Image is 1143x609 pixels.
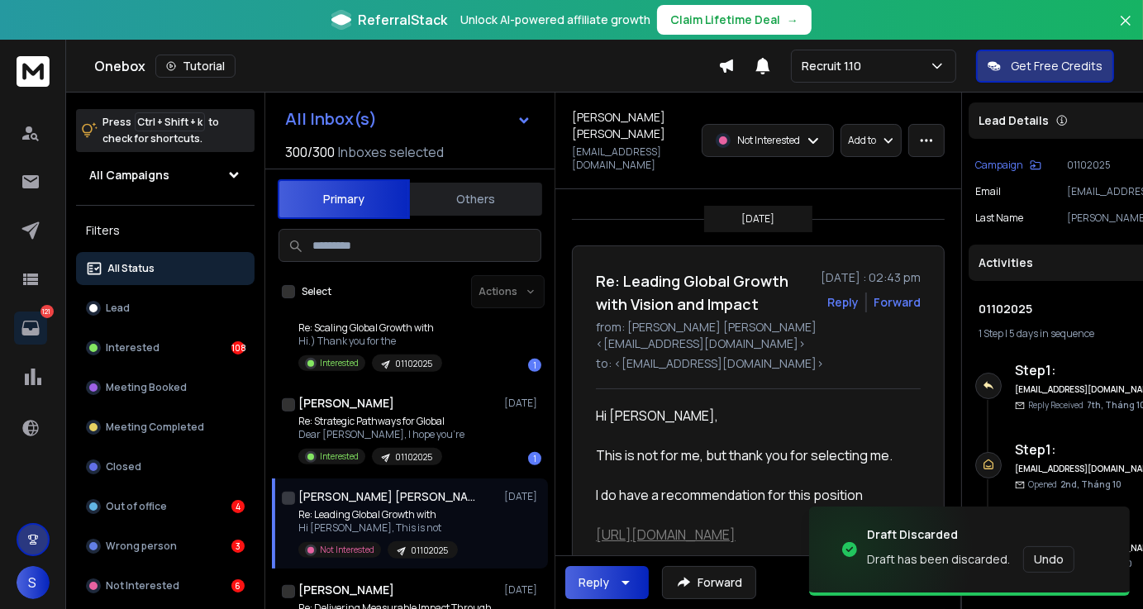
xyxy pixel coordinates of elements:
[821,269,921,286] p: [DATE] : 02:43 pm
[298,321,442,335] p: Re: Scaling Global Growth with
[94,55,718,78] div: Onebox
[89,167,169,183] h1: All Campaigns
[1028,478,1122,491] p: Opened
[40,305,54,318] p: 121
[1023,546,1074,573] button: Undo
[395,451,432,464] p: 01102025
[596,355,921,372] p: to: <[EMAIL_ADDRESS][DOMAIN_NAME]>
[107,262,155,275] p: All Status
[76,569,255,602] button: Not Interested6
[298,582,394,598] h1: [PERSON_NAME]
[106,341,160,354] p: Interested
[976,50,1114,83] button: Get Free Credits
[975,159,1023,172] p: Campaign
[395,358,432,370] p: 01102025
[17,566,50,599] button: S
[298,335,442,348] p: Hi.) Thank you for the
[787,12,798,28] span: →
[596,269,811,316] h1: Re: Leading Global Growth with Vision and Impact
[76,411,255,444] button: Meeting Completed
[285,142,335,162] span: 300 / 300
[231,540,245,553] div: 3
[579,574,609,591] div: Reply
[504,397,541,410] p: [DATE]
[278,179,410,219] button: Primary
[979,326,1003,340] span: 1 Step
[802,58,868,74] p: Recruit 1.10
[272,102,545,136] button: All Inbox(s)
[827,294,859,311] button: Reply
[565,566,649,599] button: Reply
[76,219,255,242] h3: Filters
[106,302,130,315] p: Lead
[14,312,47,345] a: 121
[302,285,331,298] label: Select
[285,111,377,127] h1: All Inbox(s)
[742,212,775,226] p: [DATE]
[298,521,458,535] p: Hi [PERSON_NAME], This is not
[975,212,1023,225] p: Last Name
[320,544,374,556] p: Not Interested
[76,371,255,404] button: Meeting Booked
[231,579,245,592] div: 6
[572,145,692,172] p: [EMAIL_ADDRESS][DOMAIN_NAME]
[76,450,255,483] button: Closed
[867,526,1074,543] div: Draft Discarded
[596,526,736,544] a: [URL][DOMAIN_NAME]
[528,452,541,465] div: 1
[76,159,255,192] button: All Campaigns
[320,450,359,463] p: Interested
[298,488,480,505] h1: [PERSON_NAME] [PERSON_NAME]
[106,540,177,553] p: Wrong person
[596,445,907,465] div: This is not for me, but thank you for selecting me.
[320,357,359,369] p: Interested
[737,134,800,147] p: Not Interested
[657,5,812,35] button: Claim Lifetime Deal→
[106,460,141,473] p: Closed
[76,331,255,364] button: Interested108
[155,55,236,78] button: Tutorial
[76,292,255,325] button: Lead
[298,395,394,412] h1: [PERSON_NAME]
[460,12,650,28] p: Unlock AI-powered affiliate growth
[298,508,458,521] p: Re: Leading Global Growth with
[1060,478,1122,490] span: 2nd, Tháng 10
[848,134,876,147] p: Add to
[411,545,448,557] p: 01102025
[975,185,1001,198] p: Email
[76,252,255,285] button: All Status
[76,490,255,523] button: Out of office4
[596,319,921,352] p: from: [PERSON_NAME] [PERSON_NAME] <[EMAIL_ADDRESS][DOMAIN_NAME]>
[662,566,756,599] button: Forward
[358,10,447,30] span: ReferralStack
[809,501,974,599] img: image
[106,579,179,592] p: Not Interested
[596,485,907,505] div: I do have a recommendation for this position
[410,181,542,217] button: Others
[231,500,245,513] div: 4
[106,500,167,513] p: Out of office
[231,341,245,354] div: 108
[106,381,187,394] p: Meeting Booked
[298,428,464,441] p: Dear [PERSON_NAME], I hope you’re
[975,159,1041,172] button: Campaign
[867,551,1010,568] span: Draft has been discarded.
[572,109,692,142] h1: [PERSON_NAME] [PERSON_NAME]
[979,112,1049,129] p: Lead Details
[1009,326,1094,340] span: 5 days in sequence
[298,415,464,428] p: Re: Strategic Pathways for Global
[1011,58,1103,74] p: Get Free Credits
[106,421,204,434] p: Meeting Completed
[528,359,541,372] div: 1
[135,112,205,131] span: Ctrl + Shift + k
[338,142,444,162] h3: Inboxes selected
[504,583,541,597] p: [DATE]
[76,530,255,563] button: Wrong person3
[874,294,921,311] div: Forward
[1115,10,1136,50] button: Close banner
[102,114,219,147] p: Press to check for shortcuts.
[504,490,541,503] p: [DATE]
